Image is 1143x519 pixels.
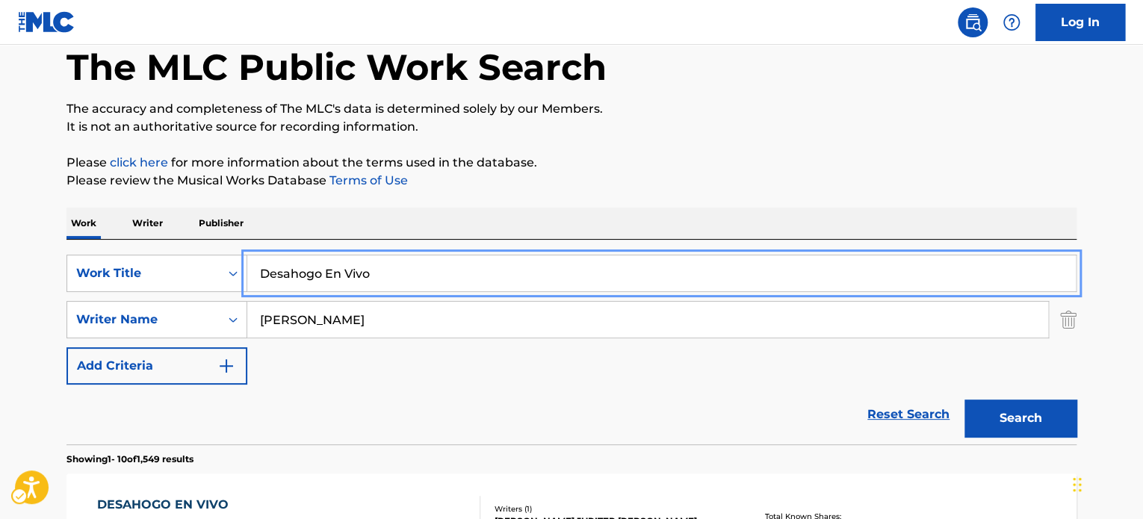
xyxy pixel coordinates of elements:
a: Terms of Use [326,173,408,187]
div: Writer Name [76,311,211,329]
p: Publisher [194,208,248,239]
div: Drag [1073,462,1082,507]
button: Add Criteria [66,347,247,385]
p: Showing 1 - 10 of 1,549 results [66,453,193,466]
iframe: Hubspot Iframe [1068,447,1143,519]
button: Search [964,400,1077,437]
p: Work [66,208,101,239]
img: help [1003,13,1020,31]
p: The accuracy and completeness of The MLC's data is determined solely by our Members. [66,100,1077,118]
input: Search... [247,255,1076,291]
p: It is not an authoritative source for recording information. [66,118,1077,136]
a: Music industry terminology | mechanical licensing collective [110,155,168,170]
div: DESAHOGO EN VIVO [97,496,236,514]
p: Writer [128,208,167,239]
a: Log In [1035,4,1125,41]
input: Search... [247,302,1048,338]
img: 9d2ae6d4665cec9f34b9.svg [217,357,235,375]
a: Reset Search [860,398,957,431]
div: Chat Widget [1068,447,1143,519]
h1: The MLC Public Work Search [66,45,607,90]
img: Delete Criterion [1060,301,1077,338]
div: Work Title [76,264,211,282]
p: Please for more information about the terms used in the database. [66,154,1077,172]
img: MLC Logo [18,11,75,33]
img: search [964,13,982,31]
p: Please review the Musical Works Database [66,172,1077,190]
form: Search Form [66,255,1077,444]
div: Writers ( 1 ) [495,503,720,515]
